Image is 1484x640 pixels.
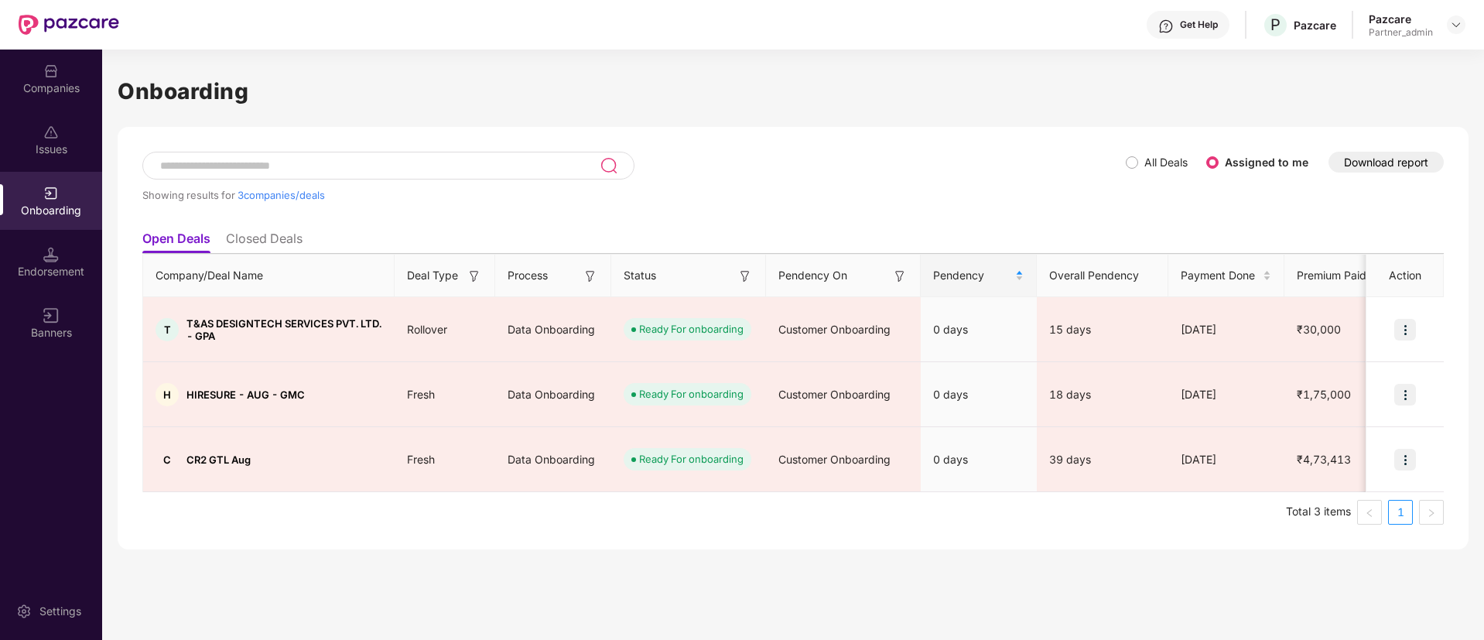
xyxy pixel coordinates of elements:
span: Customer Onboarding [778,388,891,401]
button: Download report [1328,152,1444,173]
div: Ready For onboarding [639,321,744,337]
label: Assigned to me [1225,156,1308,169]
li: Previous Page [1357,500,1382,525]
div: [DATE] [1168,321,1284,338]
th: Premium Paid [1284,255,1385,297]
span: ₹1,75,000 [1284,388,1363,401]
img: svg+xml;base64,PHN2ZyB3aWR0aD0iMjAiIGhlaWdodD0iMjAiIHZpZXdCb3g9IjAgMCAyMCAyMCIgZmlsbD0ibm9uZSIgeG... [43,186,59,201]
span: P [1270,15,1281,34]
div: Pazcare [1294,18,1336,33]
img: svg+xml;base64,PHN2ZyBpZD0iRHJvcGRvd24tMzJ4MzIiIHhtbG5zPSJodHRwOi8vd3d3LnczLm9yZy8yMDAwL3N2ZyIgd2... [1450,19,1462,31]
span: Pendency On [778,267,847,284]
div: 0 days [921,439,1037,481]
img: svg+xml;base64,PHN2ZyB3aWR0aD0iMTQuNSIgaGVpZ2h0PSIxNC41IiB2aWV3Qm94PSIwIDAgMTYgMTYiIGZpbGw9Im5vbm... [43,247,59,262]
th: Company/Deal Name [143,255,395,297]
div: Data Onboarding [495,374,611,416]
span: left [1365,508,1374,518]
a: 1 [1389,501,1412,524]
img: svg+xml;base64,PHN2ZyB3aWR0aD0iMTYiIGhlaWdodD0iMTYiIHZpZXdCb3g9IjAgMCAxNiAxNiIgZmlsbD0ibm9uZSIgeG... [467,269,482,284]
div: Get Help [1180,19,1218,31]
div: H [156,383,179,406]
div: [DATE] [1168,451,1284,468]
div: Partner_admin [1369,26,1433,39]
button: left [1357,500,1382,525]
img: icon [1394,319,1416,341]
div: 15 days [1037,321,1168,338]
div: Data Onboarding [495,439,611,481]
span: ₹4,73,413 [1284,453,1363,466]
span: 3 companies/deals [238,189,325,201]
li: 1 [1388,500,1413,525]
img: svg+xml;base64,PHN2ZyBpZD0iU2V0dGluZy0yMHgyMCIgeG1sbnM9Imh0dHA6Ly93d3cudzMub3JnLzIwMDAvc3ZnIiB3aW... [16,604,32,619]
img: icon [1394,449,1416,471]
th: Payment Done [1168,255,1284,297]
h1: Onboarding [118,74,1469,108]
li: Total 3 items [1286,500,1351,525]
div: 0 days [921,374,1037,416]
div: 0 days [921,309,1037,351]
div: [DATE] [1168,386,1284,403]
div: C [156,448,179,471]
div: Ready For onboarding [639,386,744,402]
div: Settings [35,604,86,619]
span: ₹30,000 [1284,323,1353,336]
span: Fresh [395,453,447,466]
div: 18 days [1037,386,1168,403]
span: Rollover [395,323,460,336]
img: svg+xml;base64,PHN2ZyB3aWR0aD0iMTYiIGhlaWdodD0iMTYiIHZpZXdCb3g9IjAgMCAxNiAxNiIgZmlsbD0ibm9uZSIgeG... [892,269,908,284]
span: Fresh [395,388,447,401]
li: Open Deals [142,231,210,253]
th: Overall Pendency [1037,255,1168,297]
img: svg+xml;base64,PHN2ZyBpZD0iSGVscC0zMngzMiIgeG1sbnM9Imh0dHA6Ly93d3cudzMub3JnLzIwMDAvc3ZnIiB3aWR0aD... [1158,19,1174,34]
div: Ready For onboarding [639,451,744,467]
div: T [156,318,179,341]
div: 39 days [1037,451,1168,468]
span: HIRESURE - AUG - GMC [186,388,305,401]
span: right [1427,508,1436,518]
img: svg+xml;base64,PHN2ZyB3aWR0aD0iMTYiIGhlaWdodD0iMTYiIHZpZXdCb3g9IjAgMCAxNiAxNiIgZmlsbD0ibm9uZSIgeG... [43,308,59,323]
div: Showing results for [142,189,1126,201]
span: T&AS DESIGNTECH SERVICES PVT. LTD. - GPA [186,317,382,342]
img: icon [1394,384,1416,406]
img: svg+xml;base64,PHN2ZyB3aWR0aD0iMjQiIGhlaWdodD0iMjUiIHZpZXdCb3g9IjAgMCAyNCAyNSIgZmlsbD0ibm9uZSIgeG... [600,156,617,175]
span: Payment Done [1181,267,1260,284]
span: Deal Type [407,267,458,284]
span: Pendency [933,267,1012,284]
span: Customer Onboarding [778,453,891,466]
button: right [1419,500,1444,525]
img: svg+xml;base64,PHN2ZyB3aWR0aD0iMTYiIGhlaWdodD0iMTYiIHZpZXdCb3g9IjAgMCAxNiAxNiIgZmlsbD0ibm9uZSIgeG... [737,269,753,284]
th: Action [1366,255,1444,297]
img: New Pazcare Logo [19,15,119,35]
span: Customer Onboarding [778,323,891,336]
div: Pazcare [1369,12,1433,26]
span: CR2 GTL Aug [186,453,251,466]
span: Process [508,267,548,284]
img: svg+xml;base64,PHN2ZyB3aWR0aD0iMTYiIGhlaWdodD0iMTYiIHZpZXdCb3g9IjAgMCAxNiAxNiIgZmlsbD0ibm9uZSIgeG... [583,269,598,284]
label: All Deals [1144,156,1188,169]
span: Status [624,267,656,284]
img: svg+xml;base64,PHN2ZyBpZD0iQ29tcGFuaWVzIiB4bWxucz0iaHR0cDovL3d3dy53My5vcmcvMjAwMC9zdmciIHdpZHRoPS... [43,63,59,79]
li: Closed Deals [226,231,303,253]
li: Next Page [1419,500,1444,525]
img: svg+xml;base64,PHN2ZyBpZD0iSXNzdWVzX2Rpc2FibGVkIiB4bWxucz0iaHR0cDovL3d3dy53My5vcmcvMjAwMC9zdmciIH... [43,125,59,140]
div: Data Onboarding [495,309,611,351]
